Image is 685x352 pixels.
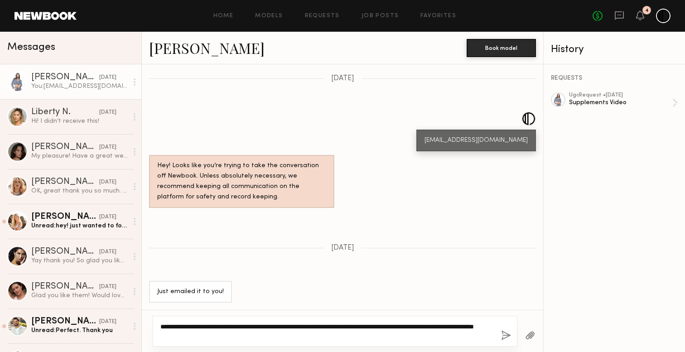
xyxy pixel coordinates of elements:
[157,161,326,203] div: Hey! Looks like you’re trying to take the conversation off Newbook. Unless absolutely necessary, ...
[99,73,116,82] div: [DATE]
[31,73,99,82] div: [PERSON_NAME]
[362,13,399,19] a: Job Posts
[31,222,128,230] div: Unread: hey! just wanted to follow up
[31,117,128,125] div: Hi! I didn’t receive this!
[99,213,116,222] div: [DATE]
[31,143,99,152] div: [PERSON_NAME]
[99,318,116,326] div: [DATE]
[31,256,128,265] div: Yay thank you! So glad you like it :) let me know if you ever need anymore videos xx love the pro...
[31,247,99,256] div: [PERSON_NAME]
[31,291,128,300] div: Glad you like them! Would love to work together again🤍
[31,187,128,195] div: OK, great thank you so much. I will put it to the reel (
[31,317,99,326] div: [PERSON_NAME]
[305,13,340,19] a: Requests
[149,38,265,58] a: [PERSON_NAME]
[99,248,116,256] div: [DATE]
[99,143,116,152] div: [DATE]
[157,287,224,297] div: Just emailed it to you!
[31,178,99,187] div: [PERSON_NAME]
[569,98,672,107] div: Supplements Video
[425,135,528,146] div: [EMAIL_ADDRESS][DOMAIN_NAME]
[569,92,678,113] a: ugcRequest •[DATE]Supplements Video
[467,39,536,57] button: Book model
[31,108,99,117] div: Liberty N.
[31,326,128,335] div: Unread: Perfect. Thank you
[551,44,678,55] div: History
[467,43,536,51] a: Book model
[645,8,649,13] div: 4
[255,13,283,19] a: Models
[99,283,116,291] div: [DATE]
[99,178,116,187] div: [DATE]
[7,42,55,53] span: Messages
[551,75,678,82] div: REQUESTS
[420,13,456,19] a: Favorites
[31,282,99,291] div: [PERSON_NAME]
[99,108,116,117] div: [DATE]
[31,82,128,91] div: You: [EMAIL_ADDRESS][DOMAIN_NAME]
[331,75,354,82] span: [DATE]
[31,212,99,222] div: [PERSON_NAME]
[31,152,128,160] div: My pleasure! Have a great week (:
[569,92,672,98] div: ugc Request • [DATE]
[331,244,354,252] span: [DATE]
[213,13,234,19] a: Home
